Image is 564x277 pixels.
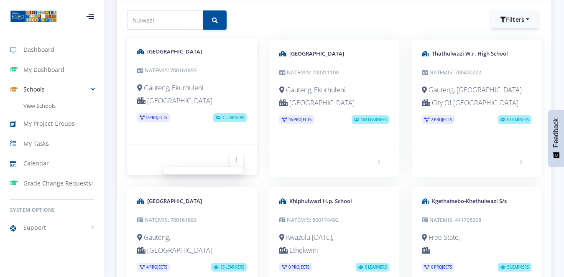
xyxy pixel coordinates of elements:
[23,119,75,128] span: My Project Groups
[23,45,54,54] span: Dashboard
[23,179,91,188] span: Grade Change Requests
[23,65,64,74] span: My Dashboard
[422,69,481,76] small: NATEMIS: 700400222
[422,232,531,243] p: Free State, -
[498,115,531,124] span: 6 Learners
[498,263,531,272] span: 5 Learners
[548,110,564,167] button: Feedback - Show survey
[552,118,560,147] span: Feedback
[137,82,247,94] p: Gauteng, Ekurhuleni
[422,84,531,96] p: Gauteng, [GEOGRAPHIC_DATA]
[137,113,170,122] span: 0 Projects
[422,263,454,272] span: 0 Projects
[137,66,197,74] small: NATEMIS: 700161893
[137,48,247,56] h5: [GEOGRAPHIC_DATA]
[23,159,49,168] span: Calendar
[137,95,247,107] p: [GEOGRAPHIC_DATA]
[279,197,389,206] h5: Khiphulwazi H.p. School
[279,263,312,272] span: 0 Projects
[422,115,454,124] span: 2 Projects
[211,263,247,272] span: 13 Learners
[279,245,389,256] p: Ethekwini
[10,206,94,214] h6: System Options
[352,115,389,124] span: 104 Learners
[422,50,531,58] h5: Thathulwazi W.r. High School
[422,97,531,109] p: City Of [GEOGRAPHIC_DATA]
[279,216,339,224] small: NATEMIS: 500174492
[213,113,247,122] span: 1 Learners
[279,97,389,109] p: [GEOGRAPHIC_DATA]
[279,50,389,58] h5: [GEOGRAPHIC_DATA]
[137,232,247,243] p: Gauteng, -
[422,245,531,256] p: -
[10,10,57,23] img: ...
[491,10,538,28] button: Filters
[356,263,389,272] span: 0 Learners
[23,223,46,232] span: Support
[23,85,45,94] span: Schools
[23,139,49,148] span: My Tasks
[137,216,197,224] small: NATEMIS: 700161893
[422,197,531,206] h5: Kgethatsebo-Khethulwazi S/s
[279,84,389,96] p: Gauteng, Ekurhuleni
[137,245,247,256] p: [GEOGRAPHIC_DATA]
[279,69,339,76] small: NATEMIS: 700311100
[279,115,314,124] span: 46 Projects
[137,263,170,272] span: 4 Projects
[127,10,204,30] input: Search schools...
[137,197,247,206] h5: [GEOGRAPHIC_DATA]
[279,232,389,243] p: Kwazulu [DATE], -
[422,216,481,224] small: NATEMIS: 441705208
